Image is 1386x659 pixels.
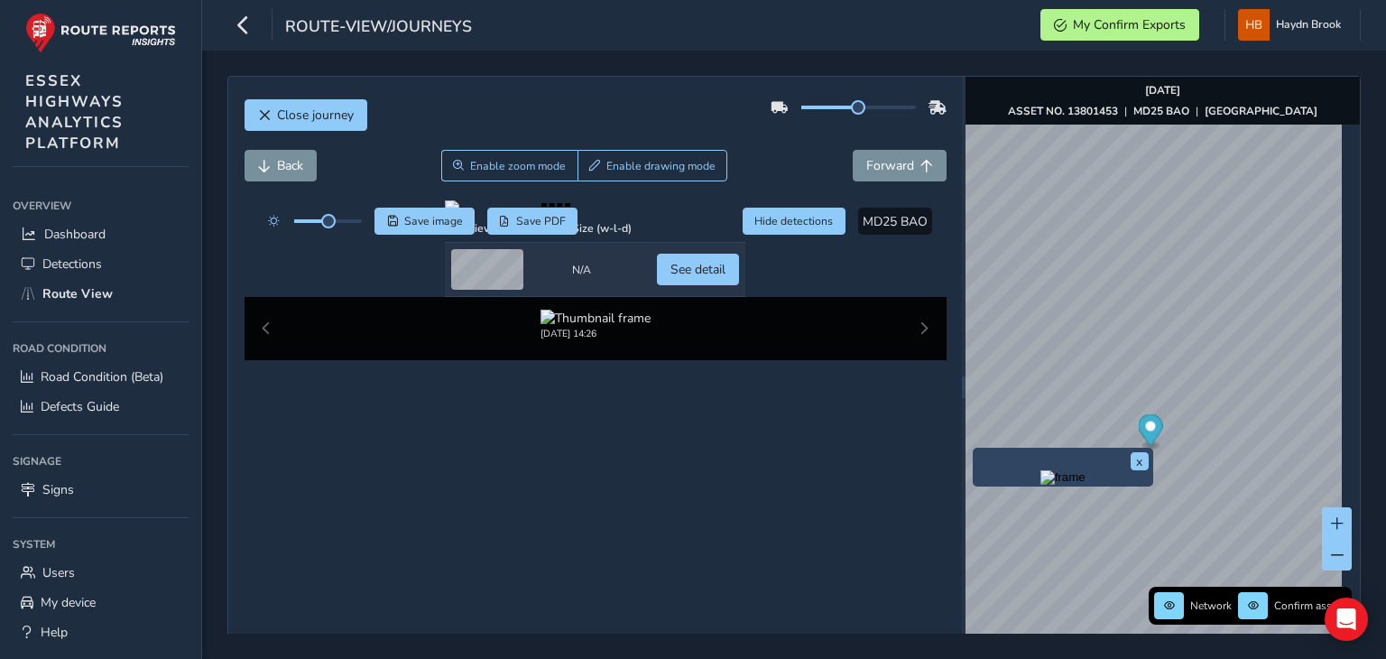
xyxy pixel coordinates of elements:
[277,107,354,124] span: Close journey
[866,157,914,174] span: Forward
[13,249,189,279] a: Detections
[13,475,189,505] a: Signs
[853,150,947,181] button: Forward
[13,558,189,588] a: Users
[863,213,928,230] span: MD25 BAO
[1238,9,1270,41] img: diamond-layout
[404,214,463,228] span: Save image
[1040,9,1199,41] button: My Confirm Exports
[670,261,725,278] span: See detail
[41,594,96,611] span: My device
[541,327,651,340] div: [DATE] 14:26
[754,214,833,228] span: Hide detections
[245,150,317,181] button: Back
[1276,9,1341,41] span: Haydn Brook
[42,285,113,302] span: Route View
[577,150,728,181] button: Draw
[13,362,189,392] a: Road Condition (Beta)
[1205,104,1317,118] strong: [GEOGRAPHIC_DATA]
[13,219,189,249] a: Dashboard
[1238,9,1347,41] button: Haydn Brook
[1325,598,1368,641] div: Open Intercom Messenger
[516,214,566,228] span: Save PDF
[374,208,475,235] button: Save
[541,310,651,327] img: Thumbnail frame
[977,470,1149,482] button: Preview frame
[13,392,189,422] a: Defects Guide
[245,99,367,131] button: Close journey
[13,448,189,475] div: Signage
[44,226,106,243] span: Dashboard
[41,368,163,385] span: Road Condition (Beta)
[1190,599,1232,613] span: Network
[1008,104,1317,118] div: | |
[566,243,638,297] td: N/A
[1131,452,1149,470] button: x
[41,624,68,641] span: Help
[41,398,119,415] span: Defects Guide
[470,159,566,173] span: Enable zoom mode
[13,192,189,219] div: Overview
[13,531,189,558] div: System
[1145,83,1180,97] strong: [DATE]
[1073,16,1186,33] span: My Confirm Exports
[743,208,845,235] button: Hide detections
[25,70,124,153] span: ESSEX HIGHWAYS ANALYTICS PLATFORM
[285,15,472,41] span: route-view/journeys
[13,588,189,617] a: My device
[42,255,102,273] span: Detections
[487,208,578,235] button: PDF
[1139,414,1163,451] div: Map marker
[42,481,74,498] span: Signs
[441,150,577,181] button: Zoom
[1040,470,1086,485] img: frame
[1133,104,1189,118] strong: MD25 BAO
[277,157,303,174] span: Back
[657,254,739,285] button: See detail
[1274,599,1346,613] span: Confirm assets
[13,279,189,309] a: Route View
[13,617,189,647] a: Help
[42,564,75,581] span: Users
[13,335,189,362] div: Road Condition
[25,13,176,53] img: rr logo
[606,159,716,173] span: Enable drawing mode
[1008,104,1118,118] strong: ASSET NO. 13801453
